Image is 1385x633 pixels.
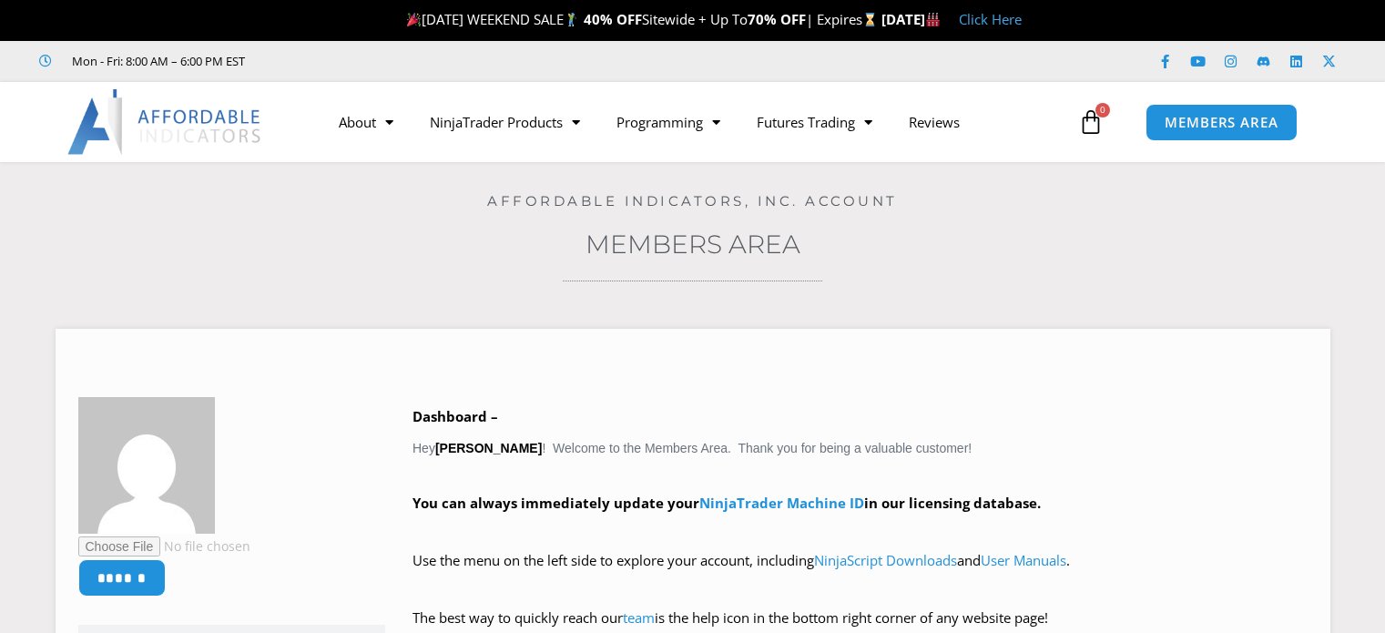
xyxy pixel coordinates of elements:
a: Members Area [586,229,800,260]
img: 8e05587e584705f246a26e933fc31bd758bb4867a699e9c820729504d780d75c [78,397,215,534]
span: 0 [1095,103,1110,117]
a: MEMBERS AREA [1146,104,1298,141]
strong: 40% OFF [584,10,642,28]
p: Use the menu on the left side to explore your account, including and . [412,548,1308,599]
b: Dashboard – [412,407,498,425]
a: NinjaTrader Products [412,101,598,143]
img: 🏌️‍♂️ [565,13,578,26]
strong: [PERSON_NAME] [435,441,542,455]
nav: Menu [321,101,1074,143]
a: NinjaScript Downloads [814,551,957,569]
strong: [DATE] [881,10,941,28]
a: NinjaTrader Machine ID [699,494,864,512]
a: Click Here [959,10,1022,28]
a: Affordable Indicators, Inc. Account [487,192,898,209]
img: LogoAI | Affordable Indicators – NinjaTrader [67,89,263,155]
a: 0 [1051,96,1131,148]
span: [DATE] WEEKEND SALE Sitewide + Up To | Expires [402,10,881,28]
a: Futures Trading [738,101,891,143]
span: MEMBERS AREA [1165,116,1278,129]
strong: 70% OFF [748,10,806,28]
img: 🏭 [926,13,940,26]
img: 🎉 [407,13,421,26]
iframe: Customer reviews powered by Trustpilot [270,52,544,70]
a: team [623,608,655,627]
a: Programming [598,101,738,143]
span: Mon - Fri: 8:00 AM – 6:00 PM EST [67,50,245,72]
a: Reviews [891,101,978,143]
a: About [321,101,412,143]
strong: You can always immediately update your in our licensing database. [412,494,1041,512]
a: User Manuals [981,551,1066,569]
img: ⌛ [863,13,877,26]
